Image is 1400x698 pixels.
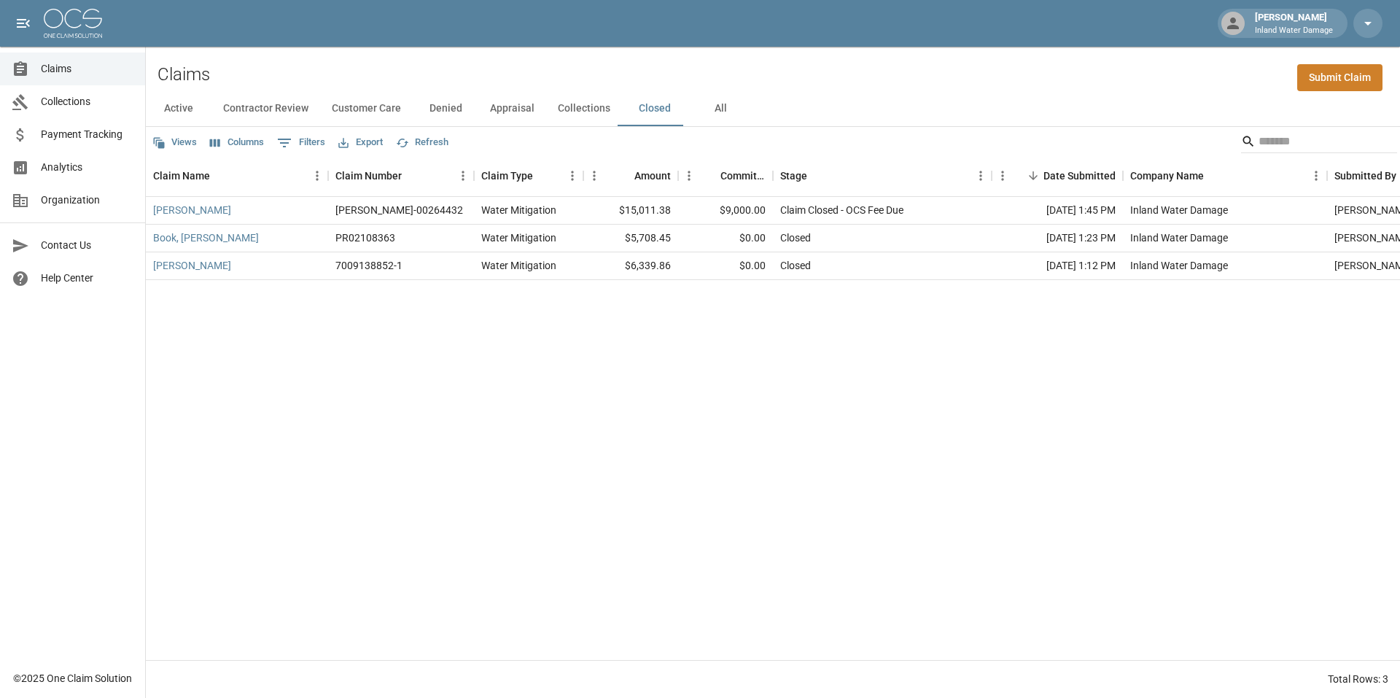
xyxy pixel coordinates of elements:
[780,203,903,217] div: Claim Closed - OCS Fee Due
[41,160,133,175] span: Analytics
[402,166,422,186] button: Sort
[206,131,268,154] button: Select columns
[478,91,546,126] button: Appraisal
[678,155,773,196] div: Committed Amount
[583,252,678,280] div: $6,339.86
[1130,230,1228,245] div: Inland Water Damage
[678,165,700,187] button: Menu
[992,165,1014,187] button: Menu
[992,197,1123,225] div: [DATE] 1:45 PM
[1123,155,1327,196] div: Company Name
[970,165,992,187] button: Menu
[1130,203,1228,217] div: Inland Water Damage
[306,165,328,187] button: Menu
[153,258,231,273] a: [PERSON_NAME]
[1249,10,1339,36] div: [PERSON_NAME]
[146,155,328,196] div: Claim Name
[9,9,38,38] button: open drawer
[481,155,533,196] div: Claim Type
[583,165,605,187] button: Menu
[583,155,678,196] div: Amount
[1255,25,1333,37] p: Inland Water Damage
[335,258,402,273] div: 7009138852-1
[41,238,133,253] span: Contact Us
[211,91,320,126] button: Contractor Review
[1297,64,1382,91] a: Submit Claim
[153,155,210,196] div: Claim Name
[41,193,133,208] span: Organization
[13,671,132,686] div: © 2025 One Claim Solution
[335,131,386,154] button: Export
[614,166,634,186] button: Sort
[634,155,671,196] div: Amount
[720,155,766,196] div: Committed Amount
[146,91,1400,126] div: dynamic tabs
[210,166,230,186] button: Sort
[335,203,463,217] div: CAHO-00264432
[546,91,622,126] button: Collections
[157,64,210,85] h2: Claims
[153,230,259,245] a: Book, [PERSON_NAME]
[992,225,1123,252] div: [DATE] 1:23 PM
[1204,166,1224,186] button: Sort
[1305,165,1327,187] button: Menu
[688,91,753,126] button: All
[1130,258,1228,273] div: Inland Water Damage
[992,252,1123,280] div: [DATE] 1:12 PM
[1130,155,1204,196] div: Company Name
[335,230,395,245] div: PR02108363
[622,91,688,126] button: Closed
[273,131,329,155] button: Show filters
[41,61,133,77] span: Claims
[481,230,556,245] div: Water Mitigation
[481,203,556,217] div: Water Mitigation
[583,197,678,225] div: $15,011.38
[780,258,811,273] div: Closed
[1023,166,1043,186] button: Sort
[807,166,828,186] button: Sort
[678,197,773,225] div: $9,000.00
[413,91,478,126] button: Denied
[700,166,720,186] button: Sort
[328,155,474,196] div: Claim Number
[452,165,474,187] button: Menu
[41,94,133,109] span: Collections
[320,91,413,126] button: Customer Care
[146,91,211,126] button: Active
[392,131,452,154] button: Refresh
[1334,155,1396,196] div: Submitted By
[678,252,773,280] div: $0.00
[992,155,1123,196] div: Date Submitted
[561,165,583,187] button: Menu
[1241,130,1397,156] div: Search
[41,271,133,286] span: Help Center
[149,131,201,154] button: Views
[678,225,773,252] div: $0.00
[533,166,553,186] button: Sort
[44,9,102,38] img: ocs-logo-white-transparent.png
[780,155,807,196] div: Stage
[780,230,811,245] div: Closed
[773,155,992,196] div: Stage
[41,127,133,142] span: Payment Tracking
[335,155,402,196] div: Claim Number
[481,258,556,273] div: Water Mitigation
[1328,672,1388,686] div: Total Rows: 3
[1043,155,1116,196] div: Date Submitted
[153,203,231,217] a: [PERSON_NAME]
[583,225,678,252] div: $5,708.45
[474,155,583,196] div: Claim Type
